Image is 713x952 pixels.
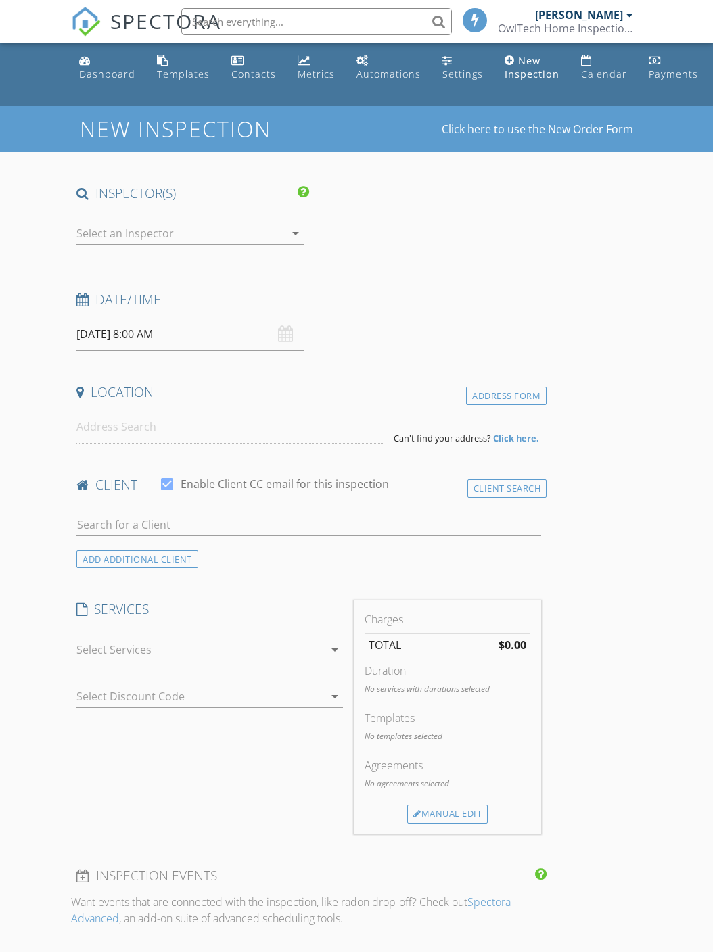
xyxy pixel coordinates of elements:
[407,805,488,824] div: Manual Edit
[576,49,632,87] a: Calendar
[76,550,198,569] div: ADD ADDITIONAL client
[298,68,335,80] div: Metrics
[365,710,530,726] div: Templates
[498,22,633,35] div: OwlTech Home Inspections, Inc.
[76,318,303,351] input: Select date
[76,476,541,494] h4: client
[649,68,698,80] div: Payments
[71,894,547,926] p: Want events that are connected with the inspection, like radon drop-off? Check out , an add-on su...
[505,54,559,80] div: New Inspection
[394,432,491,444] span: Can't find your address?
[442,68,483,80] div: Settings
[110,7,221,35] span: SPECTORA
[535,8,623,22] div: [PERSON_NAME]
[327,688,343,705] i: arrow_drop_down
[71,895,511,926] a: Spectora Advanced
[76,185,308,202] h4: INSPECTOR(S)
[581,68,627,80] div: Calendar
[467,479,547,498] div: Client Search
[181,477,389,491] label: Enable Client CC email for this inspection
[287,225,304,241] i: arrow_drop_down
[76,514,541,536] input: Search for a Client
[327,642,343,658] i: arrow_drop_down
[71,7,101,37] img: The Best Home Inspection Software - Spectora
[292,49,340,87] a: Metrics
[181,8,452,35] input: Search everything...
[437,49,488,87] a: Settings
[226,49,281,87] a: Contacts
[76,291,541,308] h4: Date/Time
[365,730,530,742] p: No templates selected
[365,778,530,790] p: No agreements selected
[79,68,135,80] div: Dashboard
[365,663,530,679] div: Duration
[351,49,426,87] a: Automations (Basic)
[231,68,276,80] div: Contacts
[152,49,215,87] a: Templates
[499,49,565,87] a: New Inspection
[356,68,421,80] div: Automations
[74,49,141,87] a: Dashboard
[157,68,210,80] div: Templates
[76,383,541,401] h4: Location
[365,634,453,657] td: TOTAL
[71,18,221,47] a: SPECTORA
[466,387,547,405] div: Address Form
[643,49,704,87] a: Payments
[493,432,539,444] strong: Click here.
[76,867,541,884] h4: INSPECTION EVENTS
[365,611,530,627] div: Charges
[76,410,382,444] input: Address Search
[365,757,530,773] div: Agreements
[76,600,343,618] h4: SERVICES
[442,124,633,135] a: Click here to use the New Order Form
[80,117,379,141] h1: New Inspection
[499,638,526,652] strong: $0.00
[365,683,530,695] p: No services with durations selected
